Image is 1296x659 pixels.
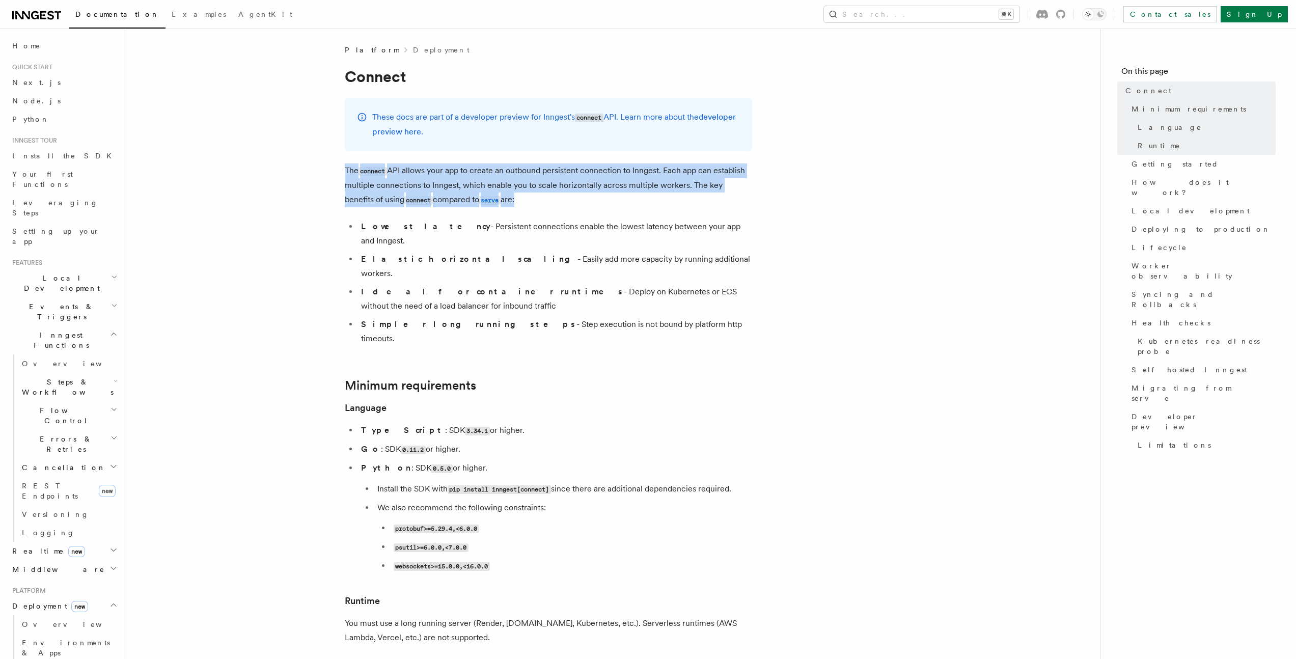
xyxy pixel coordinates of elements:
[345,67,752,86] h1: Connect
[22,639,110,657] span: Environments & Apps
[1134,332,1276,361] a: Kubernetes readiness probe
[358,317,752,346] li: - Step execution is not bound by platform http timeouts.
[374,501,752,573] li: We also recommend the following constraints:
[1132,383,1276,403] span: Migrating from serve
[1127,379,1276,407] a: Migrating from serve
[1134,118,1276,136] a: Language
[431,464,453,473] code: 0.5.0
[8,587,46,595] span: Platform
[22,360,127,368] span: Overview
[8,273,111,293] span: Local Development
[394,525,479,533] code: protobuf>=5.29.4,<6.0.0
[69,3,166,29] a: Documentation
[22,529,75,537] span: Logging
[8,194,120,222] a: Leveraging Steps
[22,510,89,518] span: Versioning
[8,73,120,92] a: Next.js
[1127,202,1276,220] a: Local development
[413,45,470,55] a: Deployment
[361,463,411,473] strong: Python
[1132,159,1219,169] span: Getting started
[361,254,577,264] strong: Elastic horizontal scaling
[18,524,120,542] a: Logging
[1132,224,1271,234] span: Deploying to production
[1132,206,1250,216] span: Local development
[8,37,120,55] a: Home
[8,546,85,556] span: Realtime
[394,562,490,571] code: websockets>=15.0.0,<16.0.0
[68,546,85,557] span: new
[8,354,120,542] div: Inngest Functions
[374,482,752,497] li: Install the SDK with since there are additional dependencies required.
[345,378,476,393] a: Minimum requirements
[358,423,752,438] li: : SDK or higher.
[1127,220,1276,238] a: Deploying to production
[12,199,98,217] span: Leveraging Steps
[1132,242,1187,253] span: Lifecycle
[345,401,387,415] a: Language
[358,252,752,281] li: - Easily add more capacity by running additional workers.
[1082,8,1107,20] button: Toggle dark mode
[8,259,42,267] span: Features
[1132,104,1246,114] span: Minimum requirements
[448,485,551,494] code: pip install inngest[connect]
[8,165,120,194] a: Your first Functions
[345,616,752,645] p: You must use a long running server (Render, [DOMAIN_NAME], Kubernetes, etc.). Serverless runtimes...
[18,615,120,634] a: Overview
[1127,361,1276,379] a: Self hosted Inngest
[238,10,292,18] span: AgentKit
[8,564,105,574] span: Middleware
[401,446,426,454] code: 0.11.2
[12,115,49,123] span: Python
[1121,81,1276,100] a: Connect
[166,3,232,28] a: Examples
[1132,177,1276,198] span: How does it work?
[8,330,110,350] span: Inngest Functions
[372,110,740,139] p: These docs are part of a developer preview for Inngest's API. Learn more about the .
[358,285,752,313] li: - Deploy on Kubernetes or ECS without the need of a load balancer for inbound traffic
[12,152,118,160] span: Install the SDK
[1132,261,1276,281] span: Worker observability
[232,3,298,28] a: AgentKit
[8,297,120,326] button: Events & Triggers
[1132,411,1276,432] span: Developer preview
[8,147,120,165] a: Install the SDK
[1127,100,1276,118] a: Minimum requirements
[1123,6,1217,22] a: Contact sales
[359,167,387,176] code: connect
[479,195,501,204] a: serve
[1127,314,1276,332] a: Health checks
[12,97,61,105] span: Node.js
[1121,65,1276,81] h4: On this page
[1127,173,1276,202] a: How does it work?
[1125,86,1171,96] span: Connect
[8,542,120,560] button: Realtimenew
[8,597,120,615] button: Deploymentnew
[8,136,57,145] span: Inngest tour
[8,601,88,611] span: Deployment
[12,41,41,51] span: Home
[172,10,226,18] span: Examples
[1221,6,1288,22] a: Sign Up
[361,222,490,231] strong: Lowest latency
[1127,155,1276,173] a: Getting started
[394,543,468,552] code: psutil>=6.0.0,<7.0.0
[1127,285,1276,314] a: Syncing and Rollbacks
[18,401,120,430] button: Flow Control
[8,222,120,251] a: Setting up your app
[18,377,114,397] span: Steps & Workflows
[8,301,111,322] span: Events & Triggers
[8,63,52,71] span: Quick start
[358,461,752,573] li: : SDK or higher.
[358,442,752,457] li: : SDK or higher.
[361,319,576,329] strong: Simpler long running steps
[99,485,116,497] span: new
[345,163,752,207] p: The API allows your app to create an outbound persistent connection to Inngest. Each app can esta...
[8,326,120,354] button: Inngest Functions
[8,560,120,579] button: Middleware
[999,9,1013,19] kbd: ⌘K
[575,114,603,122] code: connect
[18,430,120,458] button: Errors & Retries
[8,269,120,297] button: Local Development
[18,458,120,477] button: Cancellation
